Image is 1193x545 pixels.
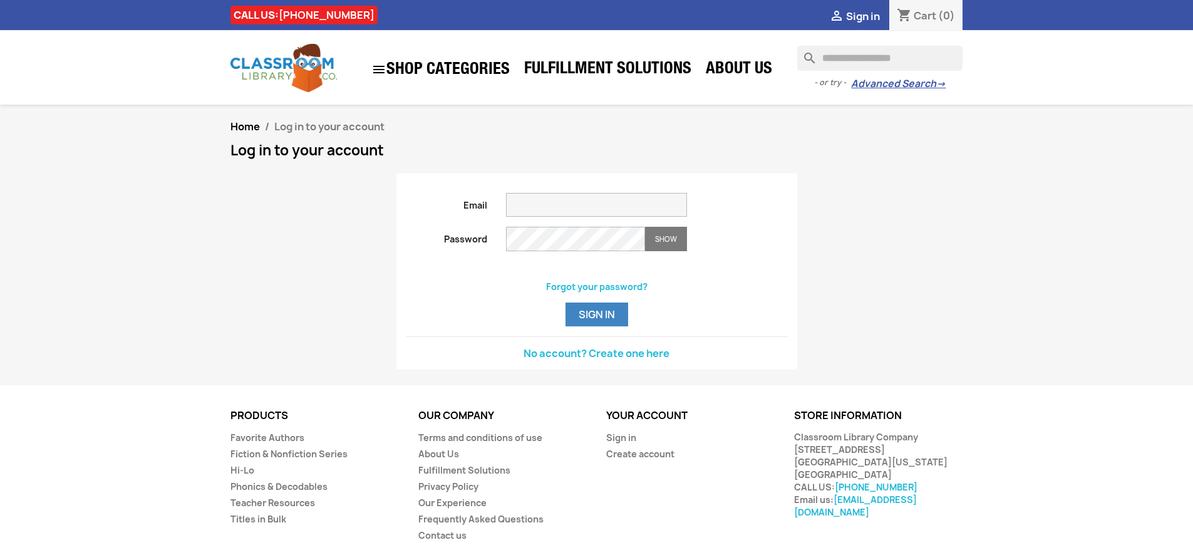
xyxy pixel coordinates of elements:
input: Password input [506,227,645,251]
span: (0) [938,9,955,23]
a: Your account [606,408,688,422]
a: About Us [700,58,778,83]
a: SHOP CATEGORIES [365,56,516,83]
a: Fulfillment Solutions [518,58,698,83]
div: Classroom Library Company [STREET_ADDRESS] [GEOGRAPHIC_DATA][US_STATE] [GEOGRAPHIC_DATA] CALL US:... [794,431,963,519]
label: Password [397,227,497,246]
label: Email [397,193,497,212]
input: Search [797,46,963,71]
a: Advanced Search→ [851,78,946,90]
div: CALL US: [230,6,378,24]
img: Classroom Library Company [230,44,337,92]
button: Sign in [566,303,628,326]
a: [EMAIL_ADDRESS][DOMAIN_NAME] [794,494,917,518]
a:  Sign in [829,9,880,23]
a: Frequently Asked Questions [418,513,544,525]
h1: Log in to your account [230,143,963,158]
a: About Us [418,448,459,460]
a: Our Experience [418,497,487,509]
a: Hi-Lo [230,464,254,476]
span: Cart [914,9,936,23]
span: - or try - [814,76,851,89]
a: Titles in Bulk [230,513,286,525]
span: Sign in [846,9,880,23]
a: [PHONE_NUMBER] [835,481,917,493]
i:  [829,9,844,24]
p: Store information [794,410,963,422]
a: [PHONE_NUMBER] [279,8,374,22]
a: Forgot your password? [546,281,648,293]
a: Contact us [418,529,467,541]
a: Favorite Authors [230,432,304,444]
button: Show [645,227,687,251]
a: No account? Create one here [524,346,669,360]
a: Privacy Policy [418,480,478,492]
a: Create account [606,448,674,460]
a: Teacher Resources [230,497,315,509]
a: Phonics & Decodables [230,480,328,492]
span: → [936,78,946,90]
p: Products [230,410,400,422]
a: Fulfillment Solutions [418,464,510,476]
a: Home [230,120,260,133]
a: Terms and conditions of use [418,432,542,444]
span: Log in to your account [274,120,385,133]
p: Our company [418,410,587,422]
i: shopping_cart [897,9,912,24]
a: Fiction & Nonfiction Series [230,448,348,460]
a: Sign in [606,432,636,444]
i: search [797,46,812,61]
i:  [371,62,386,77]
